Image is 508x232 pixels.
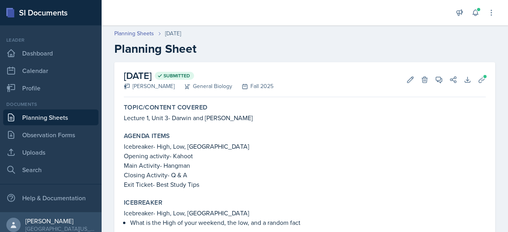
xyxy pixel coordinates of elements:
[3,162,98,178] a: Search
[3,80,98,96] a: Profile
[175,82,232,90] div: General Biology
[3,109,98,125] a: Planning Sheets
[124,104,207,111] label: Topic/Content Covered
[3,144,98,160] a: Uploads
[3,190,98,206] div: Help & Documentation
[165,29,181,38] div: [DATE]
[3,36,98,44] div: Leader
[124,151,486,161] p: Opening activity- Kahoot
[124,161,486,170] p: Main Activity- Hangman
[164,73,190,79] span: Submitted
[232,82,273,90] div: Fall 2025
[124,199,162,207] label: Icebreaker
[124,82,175,90] div: [PERSON_NAME]
[3,63,98,79] a: Calendar
[124,113,486,123] p: Lecture 1, Unit 3- Darwin and [PERSON_NAME]
[114,42,495,56] h2: Planning Sheet
[3,45,98,61] a: Dashboard
[124,69,273,83] h2: [DATE]
[124,208,486,218] p: Icebreaker- High, Low, [GEOGRAPHIC_DATA]
[124,132,170,140] label: Agenda items
[25,217,95,225] div: [PERSON_NAME]
[3,127,98,143] a: Observation Forms
[130,218,486,227] p: What is the High of your weekend, the low, and a random fact
[124,142,486,151] p: Icebreaker- High, Low, [GEOGRAPHIC_DATA]
[124,170,486,180] p: Closing Activity- Q & A
[114,29,154,38] a: Planning Sheets
[124,180,486,189] p: Exit Ticket- Best Study Tips
[3,101,98,108] div: Documents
